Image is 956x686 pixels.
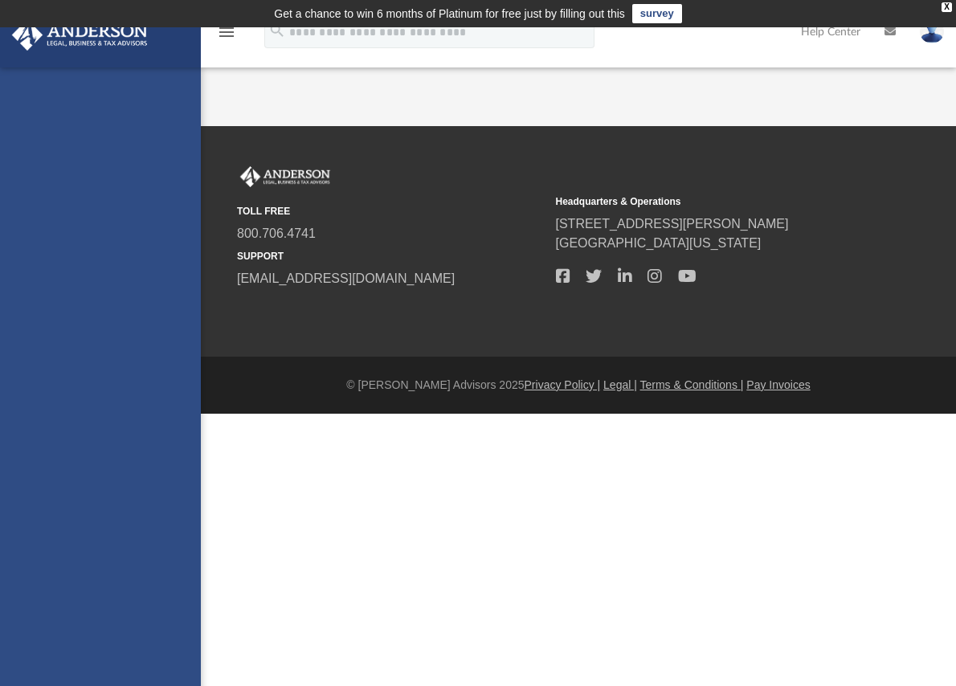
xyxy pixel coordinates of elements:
[237,204,545,218] small: TOLL FREE
[237,227,316,240] a: 800.706.4741
[274,4,625,23] div: Get a chance to win 6 months of Platinum for free just by filling out this
[525,378,601,391] a: Privacy Policy |
[237,166,333,187] img: Anderson Advisors Platinum Portal
[632,4,682,23] a: survey
[556,236,762,250] a: [GEOGRAPHIC_DATA][US_STATE]
[556,194,864,209] small: Headquarters & Operations
[237,272,455,285] a: [EMAIL_ADDRESS][DOMAIN_NAME]
[556,217,789,231] a: [STREET_ADDRESS][PERSON_NAME]
[201,377,956,394] div: © [PERSON_NAME] Advisors 2025
[217,22,236,42] i: menu
[640,378,744,391] a: Terms & Conditions |
[920,20,944,43] img: User Pic
[7,19,153,51] img: Anderson Advisors Platinum Portal
[237,249,545,263] small: SUPPORT
[217,31,236,42] a: menu
[268,22,286,39] i: search
[942,2,952,12] div: close
[746,378,810,391] a: Pay Invoices
[603,378,637,391] a: Legal |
